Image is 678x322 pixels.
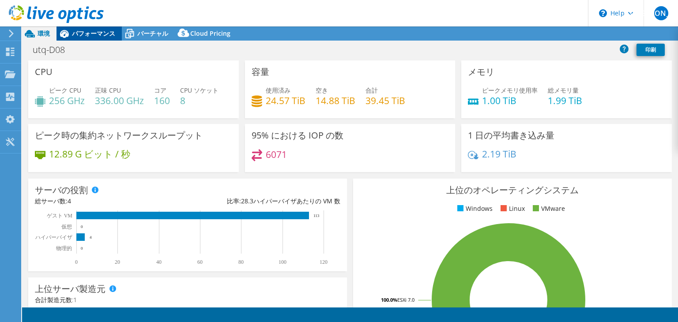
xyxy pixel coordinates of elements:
[137,29,168,37] span: バーチャル
[241,197,253,205] span: 28.3
[498,204,525,213] li: Linux
[81,225,83,229] text: 0
[482,96,538,105] h4: 1.00 TiB
[468,131,554,140] h3: 1 日の平均書き込み量
[35,295,340,305] h4: 合計製造元数:
[75,259,78,265] text: 0
[95,86,121,94] span: 正味 CPU
[548,96,582,105] h4: 1.99 TiB
[68,197,71,205] span: 4
[266,150,287,159] h4: 6071
[73,296,77,304] span: 1
[180,96,218,105] h4: 8
[49,149,130,159] h4: 12.89 G ビット / 秒
[266,96,305,105] h4: 24.57 TiB
[365,86,378,94] span: 合計
[35,131,203,140] h3: ピーク時の集約ネットワークスループット
[35,284,105,294] h3: 上位サーバ製造元
[266,86,290,94] span: 使用済み
[154,86,166,94] span: コア
[81,246,83,251] text: 0
[637,44,665,56] a: 印刷
[47,213,73,219] text: ゲスト VM
[90,235,92,240] text: 4
[654,6,668,20] span: T([PERSON_NAME]
[455,204,493,213] li: Windows
[154,96,170,105] h4: 160
[156,259,162,265] text: 40
[38,29,50,37] span: 環境
[381,296,397,303] tspan: 100.0%
[599,9,607,17] svg: \n
[252,67,269,77] h3: 容量
[35,67,53,77] h3: CPU
[531,204,565,213] li: VMware
[482,86,538,94] span: ピークメモリ使用率
[35,234,72,240] text: ハイパーバイザ
[29,45,79,55] h1: utq-D08
[468,67,494,77] h3: メモリ
[316,96,355,105] h4: 14.88 TiB
[238,259,244,265] text: 80
[72,29,115,37] span: パフォーマンス
[180,86,218,94] span: CPU ソケット
[360,185,665,195] h3: 上位のオペレーティングシステム
[61,224,72,230] text: 仮想
[397,296,414,303] tspan: ESXi 7.0
[190,29,230,37] span: Cloud Pricing
[316,86,328,94] span: 空き
[115,259,120,265] text: 20
[313,213,320,218] text: 113
[279,259,286,265] text: 100
[188,196,340,206] div: 比率: ハイパーバイザあたりの VM 数
[252,131,343,140] h3: 95% における IOP の数
[197,259,203,265] text: 60
[482,149,516,159] h4: 2.19 TiB
[320,259,328,265] text: 120
[548,86,579,94] span: 総メモリ量
[95,96,144,105] h4: 336.00 GHz
[56,245,72,251] text: 物理的
[365,96,405,105] h4: 39.45 TiB
[35,196,188,206] div: 総サーバ数:
[35,185,88,195] h3: サーバの役割
[49,86,81,94] span: ピーク CPU
[49,96,85,105] h4: 256 GHz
